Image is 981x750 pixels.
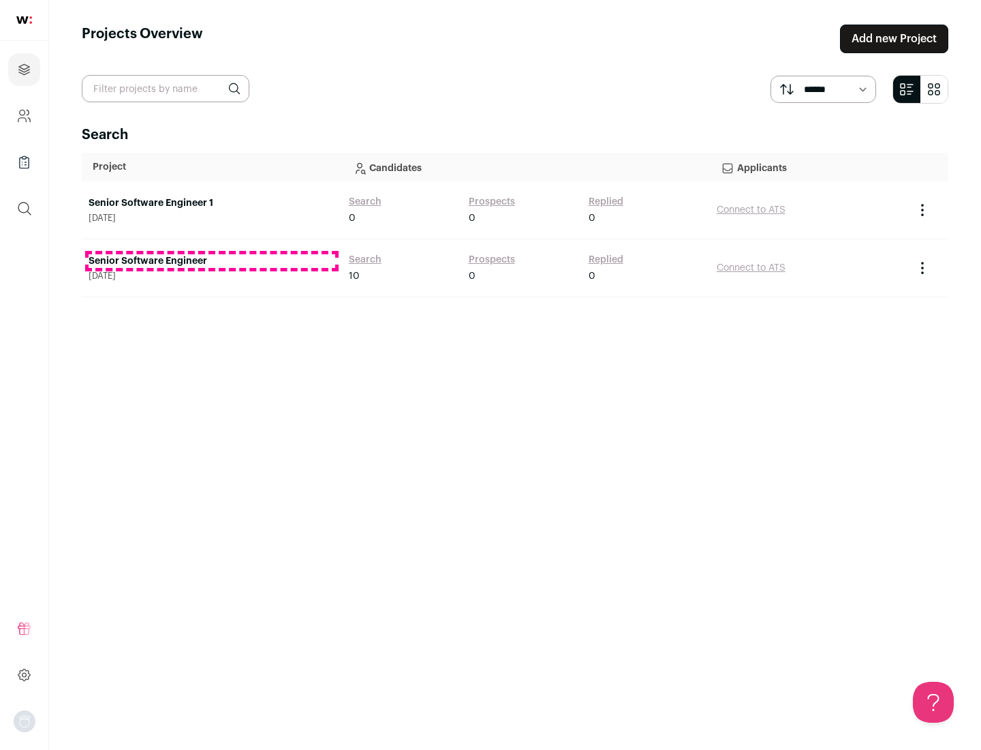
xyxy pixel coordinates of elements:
[589,253,623,267] a: Replied
[14,710,35,732] button: Open dropdown
[589,211,595,225] span: 0
[16,16,32,24] img: wellfound-shorthand-0d5821cbd27db2630d0214b213865d53afaa358527fdda9d0ea32b1df1b89c2c.svg
[8,53,40,86] a: Projects
[89,196,335,210] a: Senior Software Engineer 1
[82,125,948,145] h2: Search
[913,682,954,723] iframe: Help Scout Beacon - Open
[82,25,203,53] h1: Projects Overview
[349,211,356,225] span: 0
[589,195,623,209] a: Replied
[469,253,515,267] a: Prospects
[8,146,40,179] a: Company Lists
[8,100,40,132] a: Company and ATS Settings
[89,254,335,268] a: Senior Software Engineer
[353,153,699,181] p: Candidates
[717,205,785,215] a: Connect to ATS
[717,263,785,273] a: Connect to ATS
[914,260,931,276] button: Project Actions
[14,710,35,732] img: nopic.png
[349,253,381,267] a: Search
[469,211,476,225] span: 0
[469,269,476,283] span: 0
[349,269,360,283] span: 10
[721,153,897,181] p: Applicants
[82,75,249,102] input: Filter projects by name
[93,160,331,174] p: Project
[349,195,381,209] a: Search
[589,269,595,283] span: 0
[840,25,948,53] a: Add new Project
[914,202,931,218] button: Project Actions
[89,271,335,282] span: [DATE]
[89,213,335,224] span: [DATE]
[469,195,515,209] a: Prospects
